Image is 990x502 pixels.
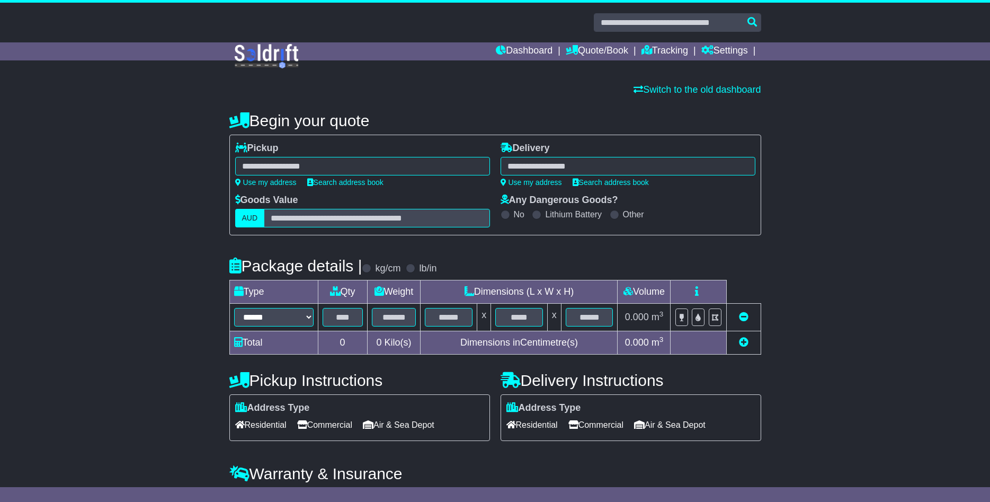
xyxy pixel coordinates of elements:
a: Use my address [501,178,562,187]
label: Lithium Battery [545,209,602,219]
label: Delivery [501,143,550,154]
label: Other [623,209,644,219]
label: kg/cm [375,263,400,275]
label: Address Type [506,402,581,414]
td: Volume [618,280,671,304]
td: Dimensions in Centimetre(s) [421,331,618,355]
sup: 3 [659,336,664,344]
span: 0.000 [625,312,649,322]
a: Quote/Book [566,42,628,60]
h4: Delivery Instructions [501,372,761,389]
label: lb/in [419,263,436,275]
sup: 3 [659,310,664,318]
span: Residential [506,417,558,433]
span: Residential [235,417,287,433]
a: Search address book [307,178,383,187]
td: 0 [318,331,367,355]
a: Remove this item [739,312,748,322]
td: Dimensions (L x W x H) [421,280,618,304]
td: Type [229,280,318,304]
h4: Pickup Instructions [229,372,490,389]
label: No [514,209,524,219]
label: Any Dangerous Goods? [501,195,618,206]
a: Switch to the old dashboard [634,84,761,95]
label: Goods Value [235,195,298,206]
span: Air & Sea Depot [634,417,706,433]
span: Commercial [568,417,623,433]
h4: Warranty & Insurance [229,465,761,482]
span: m [652,312,664,322]
label: Pickup [235,143,279,154]
h4: Begin your quote [229,112,761,129]
a: Add new item [739,337,748,348]
td: Weight [367,280,421,304]
span: m [652,337,664,348]
a: Settings [701,42,748,60]
td: x [547,304,561,331]
h4: Package details | [229,257,362,275]
span: Air & Sea Depot [363,417,434,433]
td: Qty [318,280,367,304]
label: AUD [235,209,265,227]
a: Dashboard [496,42,552,60]
label: Address Type [235,402,310,414]
span: Commercial [297,417,352,433]
td: Total [229,331,318,355]
td: x [477,304,491,331]
a: Tracking [641,42,688,60]
a: Use my address [235,178,297,187]
a: Search address book [573,178,649,187]
span: 0.000 [625,337,649,348]
td: Kilo(s) [367,331,421,355]
span: 0 [376,337,381,348]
